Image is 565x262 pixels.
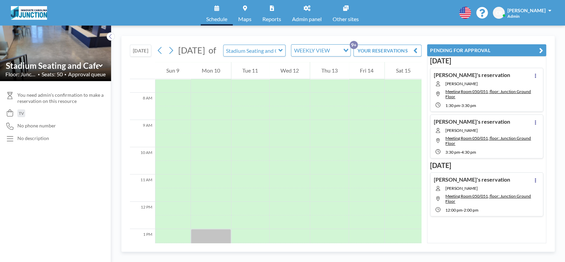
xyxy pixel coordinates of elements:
div: Tue 11 [231,62,269,79]
div: Wed 12 [270,62,310,79]
button: PENDING FOR APPROVAL [427,44,546,56]
span: Meeting Room 050/051, floor: Junction Ground Floor [445,194,531,204]
input: Stadium Seating and Cafe area [224,45,278,56]
button: YOUR RESERVATIONS9+ [353,45,422,57]
span: [PERSON_NAME] [445,81,531,86]
span: Approval queue [68,71,106,78]
span: • [38,72,40,77]
h3: [DATE] [430,161,543,170]
div: 7 AM [130,65,155,93]
span: - [462,207,464,213]
span: Other sites [333,16,359,22]
input: Stadium Seating and Cafe area [6,61,98,71]
div: No description [17,135,49,141]
span: [PERSON_NAME] [445,128,531,133]
span: of [209,45,216,56]
div: Fri 14 [349,62,385,79]
span: Meeting Room 050/051, floor: Junction Ground Floor [445,89,531,99]
div: 10 AM [130,147,155,174]
div: 1 PM [130,229,155,256]
span: Meeting Room 050/051, floor: Junction Ground Floor [445,136,531,146]
span: CR [496,10,502,16]
span: 3:30 PM [445,150,460,155]
span: Schedule [206,16,227,22]
span: 1:30 PM [445,103,460,108]
button: [DATE] [130,45,151,57]
div: 8 AM [130,93,155,120]
h4: [PERSON_NAME]'s reservation [434,118,510,125]
span: [DATE] [178,45,205,55]
span: [PERSON_NAME] [445,186,531,191]
span: You need admin's confirmation to make a reservation on this resource [17,92,106,104]
span: Seats: 50 [42,71,63,78]
h3: [DATE] [430,57,543,65]
span: Reports [262,16,281,22]
span: - [460,103,461,108]
span: 2:00 PM [464,207,478,213]
span: WEEKLY VIEW [293,46,331,55]
h4: [PERSON_NAME]'s reservation [434,176,510,183]
span: No phone number [17,123,56,129]
span: TV [19,111,24,116]
img: organization-logo [11,6,47,20]
span: Floor: Junction ... [5,71,36,78]
div: 11 AM [130,174,155,202]
span: - [460,150,461,155]
div: 9 AM [130,120,155,147]
h4: [PERSON_NAME]'s reservation [434,72,510,78]
span: Admin panel [292,16,322,22]
div: Mon 10 [191,62,231,79]
span: 4:30 PM [461,150,476,155]
span: [PERSON_NAME] [507,7,546,13]
span: Admin [507,14,520,19]
input: Search for option [332,46,339,55]
span: 12:00 PM [445,207,462,213]
div: Sun 9 [155,62,190,79]
div: Search for option [291,45,350,56]
div: Thu 13 [310,62,349,79]
p: 9+ [350,41,358,49]
div: Sat 15 [385,62,422,79]
span: 3:30 PM [461,103,476,108]
div: 12 PM [130,202,155,229]
span: Maps [238,16,251,22]
span: • [64,72,66,77]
